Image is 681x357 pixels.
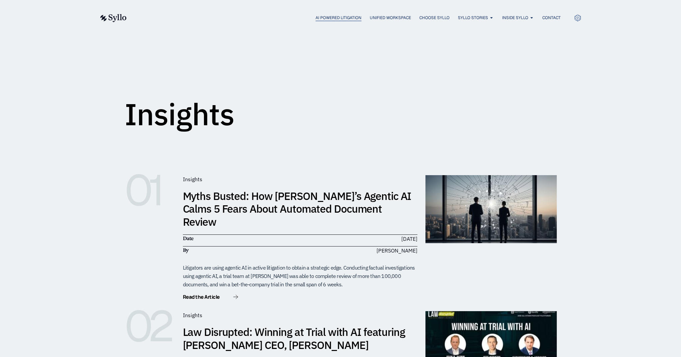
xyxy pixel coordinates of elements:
span: [PERSON_NAME] [377,246,417,255]
a: Read the Article [183,294,238,301]
a: Inside Syllo [502,15,528,21]
h6: Date [183,235,297,242]
a: Choose Syllo [419,15,449,21]
h1: Insights [125,99,234,129]
a: Unified Workspace [370,15,411,21]
h6: 02 [125,311,175,341]
time: [DATE] [401,235,417,242]
img: syllo [99,14,127,22]
div: Menu Toggle [140,15,560,21]
h6: By [183,246,297,254]
a: Syllo Stories [458,15,488,21]
a: AI Powered Litigation [316,15,361,21]
div: Litigators are using agentic AI in active litigation to obtain a strategic edge. Conducting factu... [183,264,417,288]
span: Insights [183,312,202,318]
nav: Menu [140,15,560,21]
img: muthsBusted [425,175,557,243]
span: Read the Article [183,294,220,299]
span: Insights [183,176,202,183]
a: Law Disrupted: Winning at Trial with AI featuring [PERSON_NAME] CEO, [PERSON_NAME] [183,325,405,352]
a: Myths Busted: How [PERSON_NAME]’s Agentic AI Calms 5 Fears About Automated Document Review [183,189,411,229]
a: Contact [542,15,560,21]
h6: 01 [125,175,175,205]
